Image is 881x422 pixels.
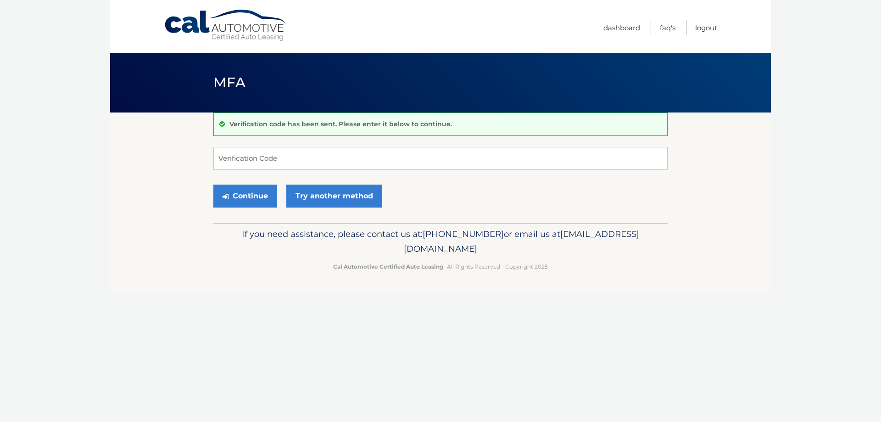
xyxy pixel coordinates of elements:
a: Logout [695,20,717,35]
strong: Cal Automotive Certified Auto Leasing [333,263,443,270]
span: [PHONE_NUMBER] [423,229,504,239]
p: If you need assistance, please contact us at: or email us at [219,227,662,256]
span: [EMAIL_ADDRESS][DOMAIN_NAME] [404,229,639,254]
a: FAQ's [660,20,675,35]
p: - All Rights Reserved - Copyright 2025 [219,262,662,271]
button: Continue [213,185,277,208]
p: Verification code has been sent. Please enter it below to continue. [229,120,452,128]
input: Verification Code [213,147,668,170]
a: Cal Automotive [164,9,288,42]
a: Try another method [286,185,382,208]
a: Dashboard [603,20,640,35]
span: MFA [213,74,245,91]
